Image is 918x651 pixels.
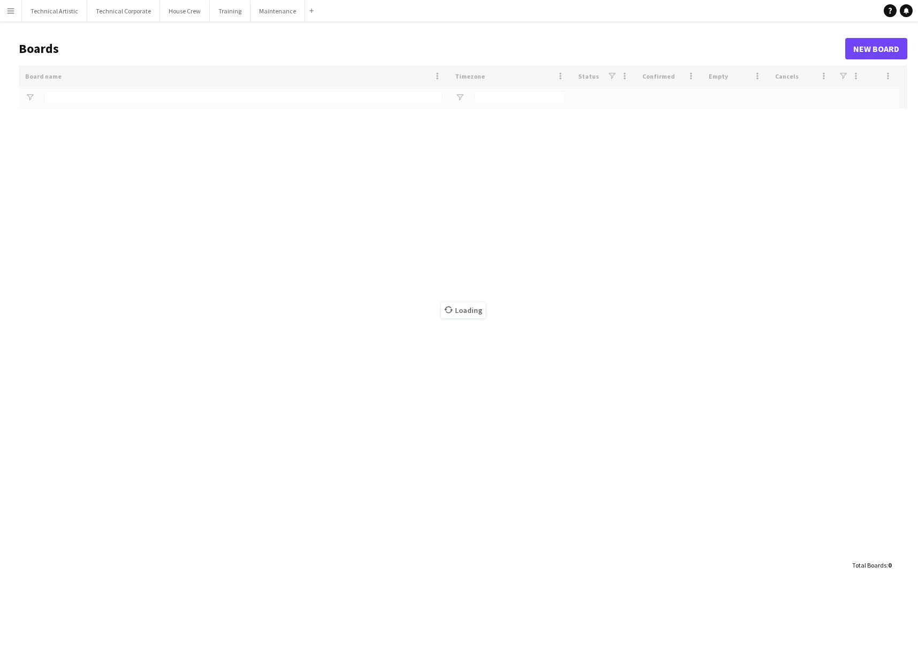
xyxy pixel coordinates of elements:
[845,38,907,59] a: New Board
[251,1,305,21] button: Maintenance
[87,1,160,21] button: Technical Corporate
[852,555,891,576] div: :
[22,1,87,21] button: Technical Artistic
[441,302,485,318] span: Loading
[852,561,886,569] span: Total Boards
[19,41,845,57] h1: Boards
[160,1,210,21] button: House Crew
[888,561,891,569] span: 0
[210,1,251,21] button: Training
